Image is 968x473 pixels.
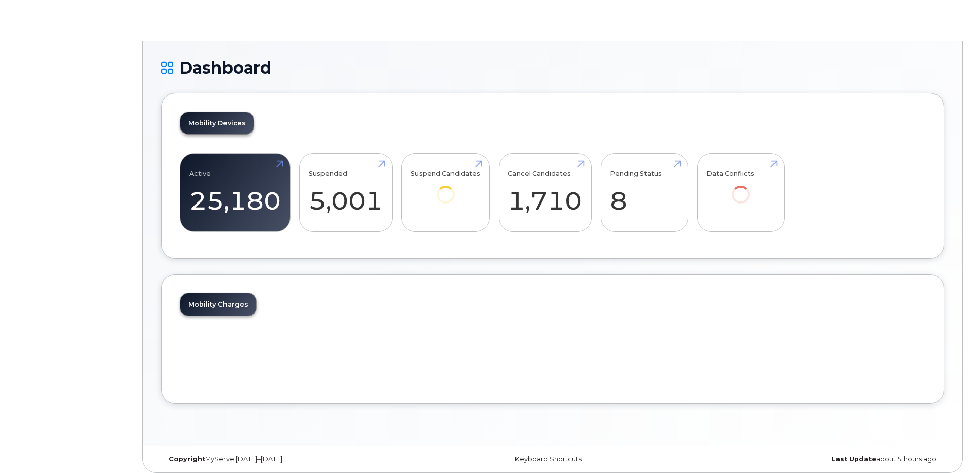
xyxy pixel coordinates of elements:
strong: Last Update [831,455,876,463]
h1: Dashboard [161,59,944,77]
a: Keyboard Shortcuts [515,455,582,463]
a: Pending Status 8 [610,159,679,226]
a: Mobility Devices [180,112,254,134]
a: Active 25,180 [189,159,281,226]
div: MyServe [DATE]–[DATE] [161,455,422,463]
a: Data Conflicts [706,159,775,218]
a: Mobility Charges [180,293,256,316]
a: Suspended 5,001 [309,159,383,226]
div: about 5 hours ago [683,455,944,463]
a: Suspend Candidates [411,159,480,218]
strong: Copyright [169,455,205,463]
a: Cancel Candidates 1,710 [508,159,582,226]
